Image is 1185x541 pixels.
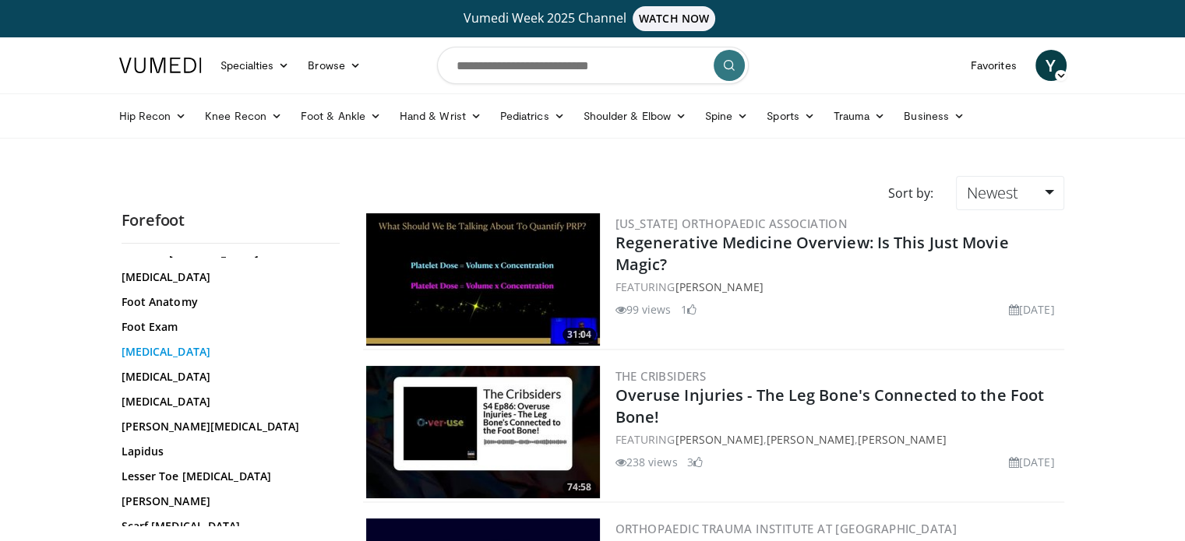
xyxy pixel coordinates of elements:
[122,469,332,484] a: Lesser Toe [MEDICAL_DATA]
[366,213,600,346] a: 31:04
[390,100,491,132] a: Hand & Wrist
[615,279,1061,295] div: FEATURING
[122,210,340,230] h2: Forefoot
[366,366,600,498] a: 74:58
[824,100,895,132] a: Trauma
[956,176,1063,210] a: Newest
[563,480,596,494] span: 74:58
[858,432,946,447] a: [PERSON_NAME]
[615,431,1061,448] div: FEATURING , ,
[961,50,1026,81] a: Favorites
[696,100,757,132] a: Spine
[675,432,763,447] a: [PERSON_NAME]
[211,50,299,81] a: Specialties
[119,58,202,73] img: VuMedi Logo
[122,518,332,534] a: Scarf [MEDICAL_DATA]
[615,232,1009,275] a: Regenerative Medicine Overview: Is This Just Movie Magic?
[1009,454,1055,470] li: [DATE]
[615,368,707,384] a: The Cribsiders
[122,494,332,509] a: [PERSON_NAME]
[615,301,672,318] li: 99 views
[291,100,390,132] a: Foot & Ankle
[767,432,855,447] a: [PERSON_NAME]
[1035,50,1067,81] a: Y
[196,100,291,132] a: Knee Recon
[687,454,703,470] li: 3
[366,366,600,498] img: a4113bc0-23b9-4e77-92cc-aeaa28703afd.300x170_q85_crop-smart_upscale.jpg
[122,444,332,459] a: Lapidus
[122,369,332,385] a: [MEDICAL_DATA]
[122,419,332,434] a: [PERSON_NAME][MEDICAL_DATA]
[122,344,332,360] a: [MEDICAL_DATA]
[876,176,944,210] div: Sort by:
[966,182,1017,203] span: Newest
[122,319,332,335] a: Foot Exam
[633,6,715,31] span: WATCH NOW
[122,6,1064,31] a: Vumedi Week 2025 ChannelWATCH NOW
[675,279,763,294] a: [PERSON_NAME]
[122,269,332,285] a: [MEDICAL_DATA]
[894,100,974,132] a: Business
[563,328,596,342] span: 31:04
[615,454,678,470] li: 238 views
[437,47,749,84] input: Search topics, interventions
[1009,301,1055,318] li: [DATE]
[615,521,958,536] a: Orthopaedic Trauma Institute at [GEOGRAPHIC_DATA]
[757,100,824,132] a: Sports
[122,394,332,409] a: [MEDICAL_DATA]
[366,213,600,346] img: c8aa0454-f2f7-4c12-9977-b870acb87f0a.300x170_q85_crop-smart_upscale.jpg
[574,100,696,132] a: Shoulder & Elbow
[122,294,332,310] a: Foot Anatomy
[491,100,574,132] a: Pediatrics
[615,385,1045,427] a: Overuse Injuries - The Leg Bone's Connected to the Foot Bone!
[681,301,697,318] li: 1
[615,216,848,231] a: [US_STATE] Orthopaedic Association
[298,50,370,81] a: Browse
[110,100,196,132] a: Hip Recon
